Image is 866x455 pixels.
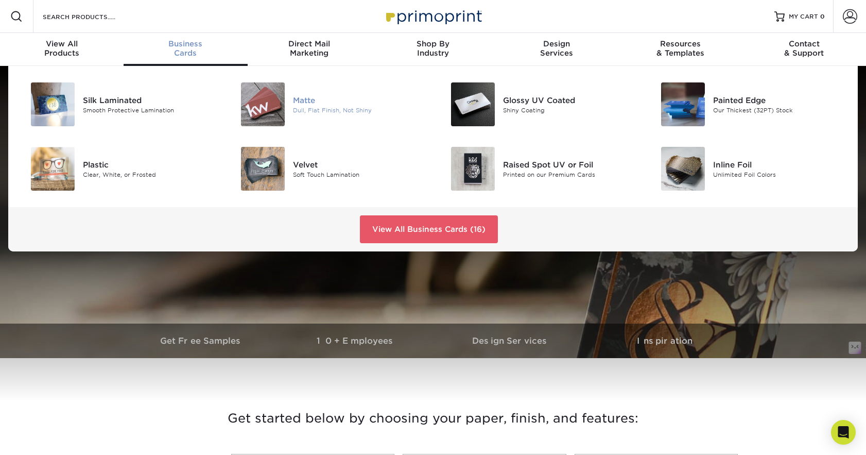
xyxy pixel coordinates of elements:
[503,106,635,114] div: Shiny Coating
[789,12,818,21] span: MY CART
[503,159,635,170] div: Raised Spot UV or Foil
[31,82,75,126] img: Silk Laminated Business Cards
[651,143,845,195] a: Inline Foil Business Cards Inline Foil Unlimited Foil Colors
[713,106,845,114] div: Our Thickest (32PT) Stock
[83,94,215,106] div: Silk Laminated
[21,78,215,130] a: Silk Laminated Business Cards Silk Laminated Smooth Protective Lamination
[124,33,247,66] a: BusinessCards
[495,33,618,66] a: DesignServices
[713,170,845,179] div: Unlimited Foil Colors
[360,215,498,243] a: View All Business Cards (16)
[742,39,866,58] div: & Support
[241,82,285,126] img: Matte Business Cards
[661,147,705,191] img: Inline Foil Business Cards
[248,33,371,66] a: Direct MailMarketing
[495,39,618,58] div: Services
[382,5,484,27] img: Primoprint
[661,82,705,126] img: Painted Edge Business Cards
[83,159,215,170] div: Plastic
[713,94,845,106] div: Painted Edge
[231,78,425,130] a: Matte Business Cards Matte Dull, Flat Finish, Not Shiny
[31,147,75,191] img: Plastic Business Cards
[651,78,845,130] a: Painted Edge Business Cards Painted Edge Our Thickest (32PT) Stock
[503,170,635,179] div: Printed on our Premium Cards
[83,106,215,114] div: Smooth Protective Lamination
[371,39,495,48] span: Shop By
[42,10,142,23] input: SEARCH PRODUCTS.....
[83,170,215,179] div: Clear, White, or Frosted
[293,159,425,170] div: Velvet
[231,143,425,195] a: Velvet Business Cards Velvet Soft Touch Lamination
[713,159,845,170] div: Inline Foil
[124,39,247,58] div: Cards
[451,147,495,191] img: Raised Spot UV or Foil Business Cards
[820,13,825,20] span: 0
[21,143,215,195] a: Plastic Business Cards Plastic Clear, White, or Frosted
[241,147,285,191] img: Velvet Business Cards
[831,420,856,445] div: Open Intercom Messenger
[742,39,866,48] span: Contact
[441,78,635,130] a: Glossy UV Coated Business Cards Glossy UV Coated Shiny Coating
[618,33,742,66] a: Resources& Templates
[441,143,635,195] a: Raised Spot UV or Foil Business Cards Raised Spot UV or Foil Printed on our Premium Cards
[618,39,742,58] div: & Templates
[451,82,495,126] img: Glossy UV Coated Business Cards
[124,39,247,48] span: Business
[371,39,495,58] div: Industry
[293,106,425,114] div: Dull, Flat Finish, Not Shiny
[503,94,635,106] div: Glossy UV Coated
[742,33,866,66] a: Contact& Support
[371,33,495,66] a: Shop ByIndustry
[248,39,371,48] span: Direct Mail
[3,424,88,451] iframe: Google Customer Reviews
[618,39,742,48] span: Resources
[132,395,734,442] h3: Get started below by choosing your paper, finish, and features:
[495,39,618,48] span: Design
[248,39,371,58] div: Marketing
[293,94,425,106] div: Matte
[293,170,425,179] div: Soft Touch Lamination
